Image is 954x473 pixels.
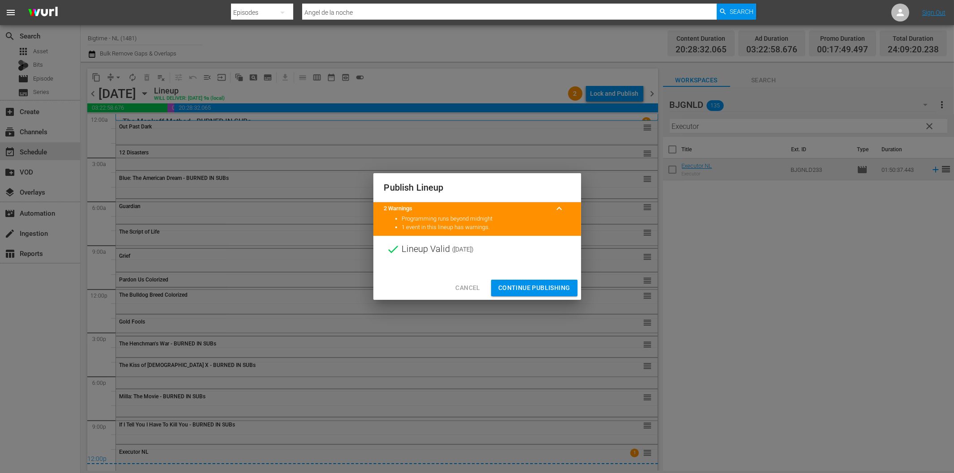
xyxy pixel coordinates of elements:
[455,282,480,294] span: Cancel
[491,280,578,296] button: Continue Publishing
[453,243,474,256] span: ( [DATE] )
[922,9,945,16] a: Sign Out
[730,4,753,20] span: Search
[448,280,487,296] button: Cancel
[549,198,570,219] button: keyboard_arrow_up
[554,203,565,214] span: keyboard_arrow_up
[402,215,570,223] li: Programming runs beyond midnight
[498,282,570,294] span: Continue Publishing
[402,223,570,232] li: 1 event in this lineup has warnings.
[5,7,16,18] span: menu
[21,2,64,23] img: ans4CAIJ8jUAAAAAAAAAAAAAAAAAAAAAAAAgQb4GAAAAAAAAAAAAAAAAAAAAAAAAJMjXAAAAAAAAAAAAAAAAAAAAAAAAgAT5G...
[384,205,549,213] title: 2 Warnings
[384,180,570,195] h2: Publish Lineup
[373,236,581,263] div: Lineup Valid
